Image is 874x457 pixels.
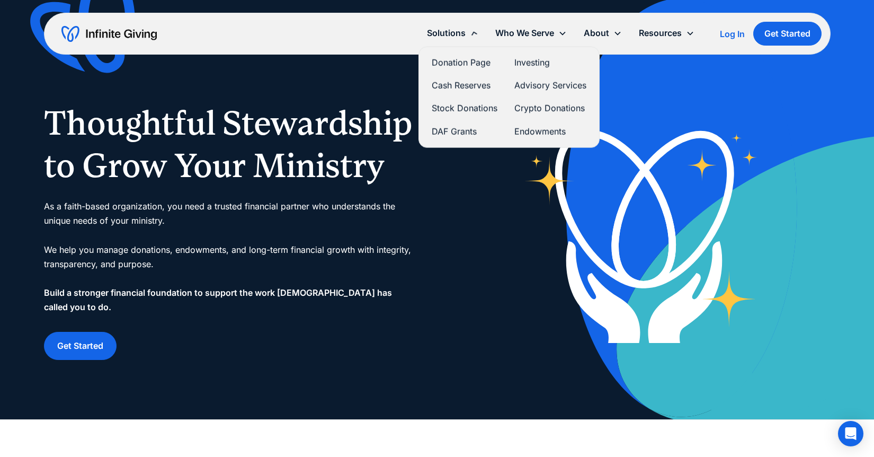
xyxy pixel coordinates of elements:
nav: Solutions [418,47,600,148]
a: Log In [720,28,745,40]
a: home [61,25,157,42]
a: Endowments [514,124,586,138]
a: Crypto Donations [514,101,586,116]
div: Log In [720,30,745,38]
div: About [584,26,609,40]
a: DAF Grants [432,124,497,138]
div: Resources [630,22,703,45]
a: Get Started [44,332,117,360]
a: Investing [514,56,586,70]
div: Resources [639,26,682,40]
div: Solutions [427,26,466,40]
h1: Thoughtful Stewardship to Grow Your Ministry [44,102,416,187]
div: Who We Serve [495,26,554,40]
div: As a faith-based organization, you need a trusted financial partner who understands the unique ne... [44,199,416,315]
a: Get Started [753,22,822,46]
img: nonprofit donation platform for faith-based organizations and ministries [519,105,770,356]
div: Who We Serve [487,22,575,45]
strong: Build a stronger financial foundation to support the work [DEMOGRAPHIC_DATA] has called you to do. [44,287,392,312]
div: Solutions [418,22,487,45]
a: Stock Donations [432,101,497,116]
div: About [575,22,630,45]
a: Advisory Services [514,78,586,93]
div: Open Intercom Messenger [838,421,863,446]
a: Cash Reserves [432,78,497,93]
a: Donation Page [432,56,497,70]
